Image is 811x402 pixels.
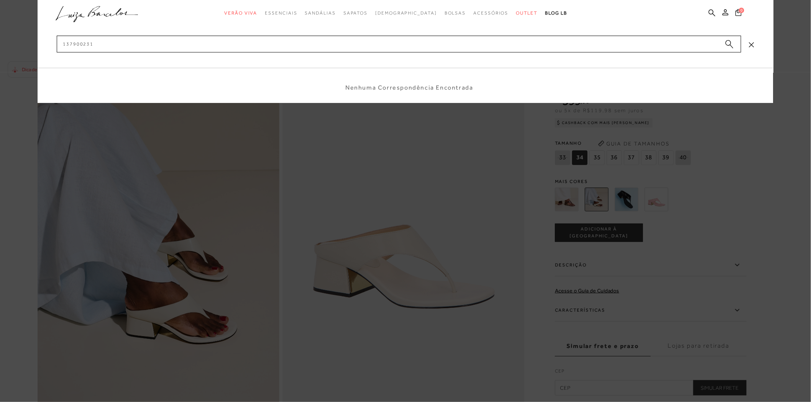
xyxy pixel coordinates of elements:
a: categoryNavScreenReaderText [474,6,509,20]
a: categoryNavScreenReaderText [343,6,368,20]
li: Nenhuma Correspondência Encontrada [345,83,473,92]
button: 0 [733,8,744,19]
a: categoryNavScreenReaderText [445,6,466,20]
a: categoryNavScreenReaderText [516,6,538,20]
span: Sapatos [343,10,368,16]
span: Bolsas [445,10,466,16]
input: Buscar. [57,36,741,52]
a: categoryNavScreenReaderText [265,6,297,20]
span: Essenciais [265,10,297,16]
span: [DEMOGRAPHIC_DATA] [375,10,437,16]
span: Outlet [516,10,538,16]
span: BLOG LB [545,10,567,16]
span: 0 [739,8,744,13]
a: categoryNavScreenReaderText [305,6,336,20]
a: categoryNavScreenReaderText [224,6,257,20]
span: Acessórios [474,10,509,16]
a: noSubCategoriesText [375,6,437,20]
a: BLOG LB [545,6,567,20]
span: Verão Viva [224,10,257,16]
span: Sandálias [305,10,336,16]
